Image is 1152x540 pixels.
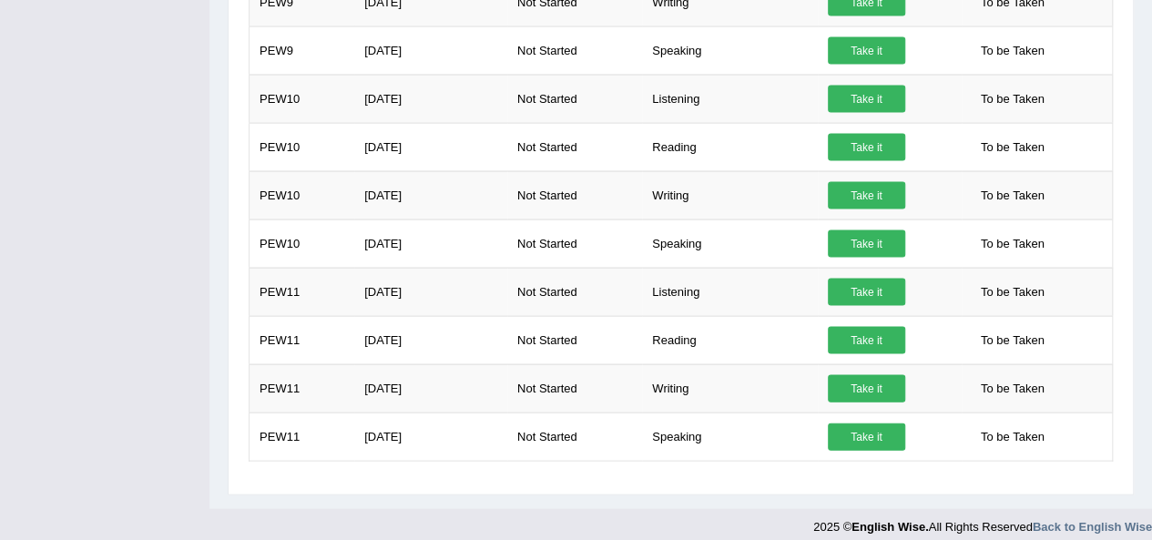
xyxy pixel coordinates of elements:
a: Take it [828,230,905,258]
td: Speaking [642,413,818,461]
td: Not Started [507,316,642,364]
span: To be Taken [972,37,1054,65]
td: Not Started [507,75,642,123]
td: [DATE] [354,364,507,413]
a: Take it [828,37,905,65]
td: PEW10 [250,75,355,123]
td: PEW10 [250,171,355,219]
td: Not Started [507,413,642,461]
td: [DATE] [354,26,507,75]
td: PEW11 [250,316,355,364]
span: To be Taken [972,86,1054,113]
a: Back to English Wise [1033,520,1152,534]
td: Listening [642,268,818,316]
td: [DATE] [354,268,507,316]
td: PEW9 [250,26,355,75]
td: Writing [642,171,818,219]
td: Not Started [507,171,642,219]
a: Take it [828,327,905,354]
td: Writing [642,364,818,413]
td: Speaking [642,26,818,75]
td: PEW11 [250,413,355,461]
div: 2025 © All Rights Reserved [813,509,1152,535]
td: Not Started [507,364,642,413]
td: PEW10 [250,219,355,268]
td: [DATE] [354,123,507,171]
a: Take it [828,134,905,161]
span: To be Taken [972,134,1054,161]
td: Not Started [507,123,642,171]
td: Not Started [507,268,642,316]
td: Not Started [507,219,642,268]
td: [DATE] [354,219,507,268]
strong: English Wise. [851,520,928,534]
span: To be Taken [972,182,1054,209]
td: PEW11 [250,364,355,413]
td: Speaking [642,219,818,268]
td: [DATE] [354,171,507,219]
span: To be Taken [972,230,1054,258]
a: Take it [828,86,905,113]
span: To be Taken [972,375,1054,402]
span: To be Taken [972,279,1054,306]
td: [DATE] [354,413,507,461]
td: [DATE] [354,75,507,123]
td: Listening [642,75,818,123]
td: PEW10 [250,123,355,171]
a: Take it [828,423,905,451]
td: PEW11 [250,268,355,316]
td: Reading [642,123,818,171]
td: [DATE] [354,316,507,364]
span: To be Taken [972,423,1054,451]
td: Not Started [507,26,642,75]
td: Reading [642,316,818,364]
a: Take it [828,375,905,402]
a: Take it [828,182,905,209]
span: To be Taken [972,327,1054,354]
a: Take it [828,279,905,306]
